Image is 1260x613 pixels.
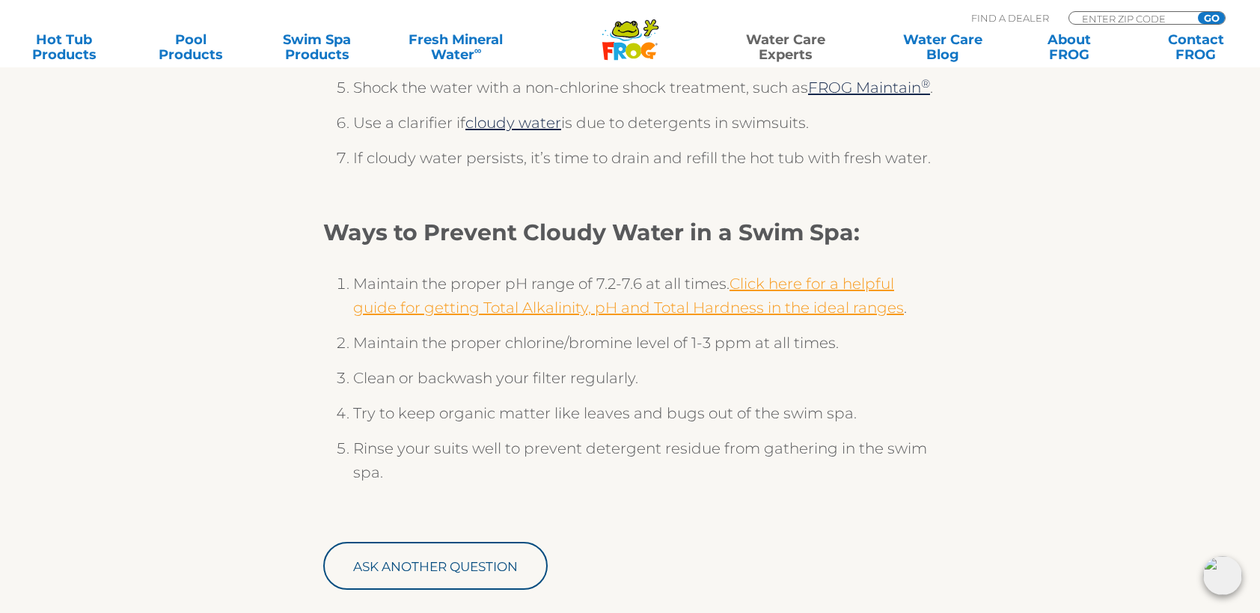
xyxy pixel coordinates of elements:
li: Maintain the proper chlorine/bromine level of 1-3 ppm at all times. [353,331,937,366]
li: Use a clarifier if is due to detergents in swimsuits. [353,111,937,146]
p: Find A Dealer [971,11,1049,25]
a: Ask Another Question [323,542,548,590]
a: Swim SpaProducts [268,32,367,62]
input: Zip Code Form [1080,12,1181,25]
sup: ® [921,76,930,91]
a: Fresh MineralWater∞ [394,32,517,62]
sup: ∞ [474,44,482,56]
a: Hot TubProducts [15,32,114,62]
a: ContactFROG [1146,32,1245,62]
h1: Ways to Prevent Cloudy Water in a Swim Spa: [323,220,937,245]
a: FROG Maintain® [808,79,930,97]
li: Clean or backwash your filter regularly. [353,366,937,401]
input: GO [1198,12,1225,24]
li: Try to keep organic matter like leaves and bugs out of the swim spa. [353,401,937,436]
li: Maintain the proper pH range of 7.2-7.6 at all times. . [353,272,937,331]
img: openIcon [1203,556,1242,595]
li: If cloudy water persists, it’s time to drain and refill the hot tub with fresh water. [353,146,937,181]
a: PoolProducts [141,32,240,62]
a: Water CareExperts [706,32,866,62]
li: Rinse your suits well to prevent detergent residue from gathering in the swim spa. [353,436,937,495]
a: AboutFROG [1020,32,1119,62]
a: cloudy water [465,114,561,132]
li: Shock the water with a non-chlorine shock treatment, such as . [353,76,937,111]
a: Water CareBlog [893,32,992,62]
